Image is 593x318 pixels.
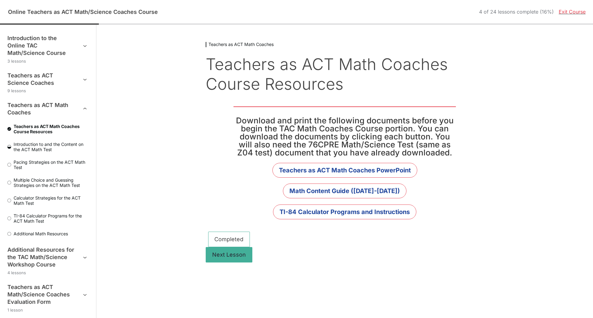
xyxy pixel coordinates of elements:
[7,58,89,64] div: 3 lessons
[233,117,456,157] h2: Download and print the following documents before you begin the TAC Math Coaches Course portion. ...
[206,42,484,47] h3: Teachers as ACT Math Coaches
[7,35,75,57] h3: Introduction to the Online TAC Math/Science Course
[11,213,89,224] span: TI-84 Calculator Programs for the ACT Math Test
[7,213,89,224] a: TI-84 Calculator Programs for the ACT Math Test
[273,204,416,219] a: TI-84 Calculator Programs and Instructions
[7,35,89,313] nav: Course outline
[7,142,89,152] a: Introduction to and the Content on the ACT Math Test
[7,231,89,236] a: Additional Math Resources
[7,124,89,134] a: Teachers as ACT Math Coaches Course Resources
[7,246,75,268] h3: Additional Resources for the TAC Math/Science Workshop Course
[208,232,250,247] button: Completed
[7,307,89,313] div: 1 lesson
[7,72,89,87] button: Teachers as ACT Science Coaches
[7,88,89,94] div: 9 lessons
[7,270,89,276] div: 4 lessons
[283,184,406,198] a: Math Content Guide ([DATE]-[DATE])
[7,101,75,116] h3: Teachers as ACT Math Coaches
[11,177,89,188] span: Multiple Choice and Guessing Strategies on the ACT Math Test
[11,124,89,134] span: Teachers as ACT Math Coaches Course Resources
[559,9,586,15] a: Exit Course
[272,163,417,178] a: Teachers as ACT Math Coaches PowerPoint
[7,195,89,206] a: Calculator Strategies for the ACT Math Test
[7,177,89,188] a: Multiple Choice and Guessing Strategies on the ACT Math Test
[11,159,89,170] span: Pacing Strategies on the ACT Math Test
[7,159,89,170] a: Pacing Strategies on the ACT Math Test
[7,72,75,87] h3: Teachers as ACT Science Coaches
[7,283,75,306] h3: Teachers as ACT Math/Science Coaches Evaluation Form
[7,35,89,57] button: Introduction to the Online TAC Math/Science Course
[11,142,89,152] span: Introduction to and the Content on the ACT Math Test
[479,9,554,15] div: 4 of 24 lessons complete (16%)
[11,231,89,236] span: Additional Math Resources
[7,101,89,116] button: Teachers as ACT Math Coaches
[11,195,89,206] span: Calculator Strategies for the ACT Math Test
[206,247,252,262] button: Next Lesson
[206,55,484,94] h1: Teachers as ACT Math Coaches Course Resources
[7,8,158,15] h2: Online Teachers as ACT Math/Science Coaches Course
[7,246,89,268] button: Additional Resources for the TAC Math/Science Workshop Course
[7,283,89,306] button: Teachers as ACT Math/Science Coaches Evaluation Form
